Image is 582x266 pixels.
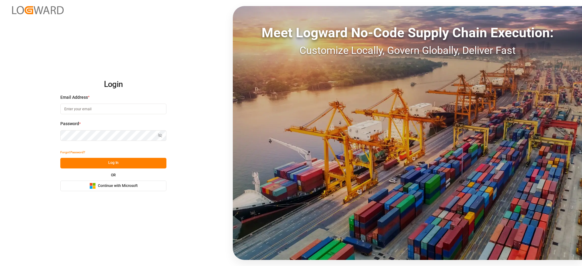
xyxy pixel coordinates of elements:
[60,158,166,168] button: Log In
[12,6,64,14] img: Logward_new_orange.png
[60,147,85,158] button: Forgot Password?
[233,43,582,58] div: Customize Locally, Govern Globally, Deliver Fast
[60,121,79,127] span: Password
[233,23,582,43] div: Meet Logward No-Code Supply Chain Execution:
[60,75,166,94] h2: Login
[60,181,166,191] button: Continue with Microsoft
[111,173,116,177] small: OR
[98,183,138,189] span: Continue with Microsoft
[60,104,166,114] input: Enter your email
[60,94,88,101] span: Email Address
